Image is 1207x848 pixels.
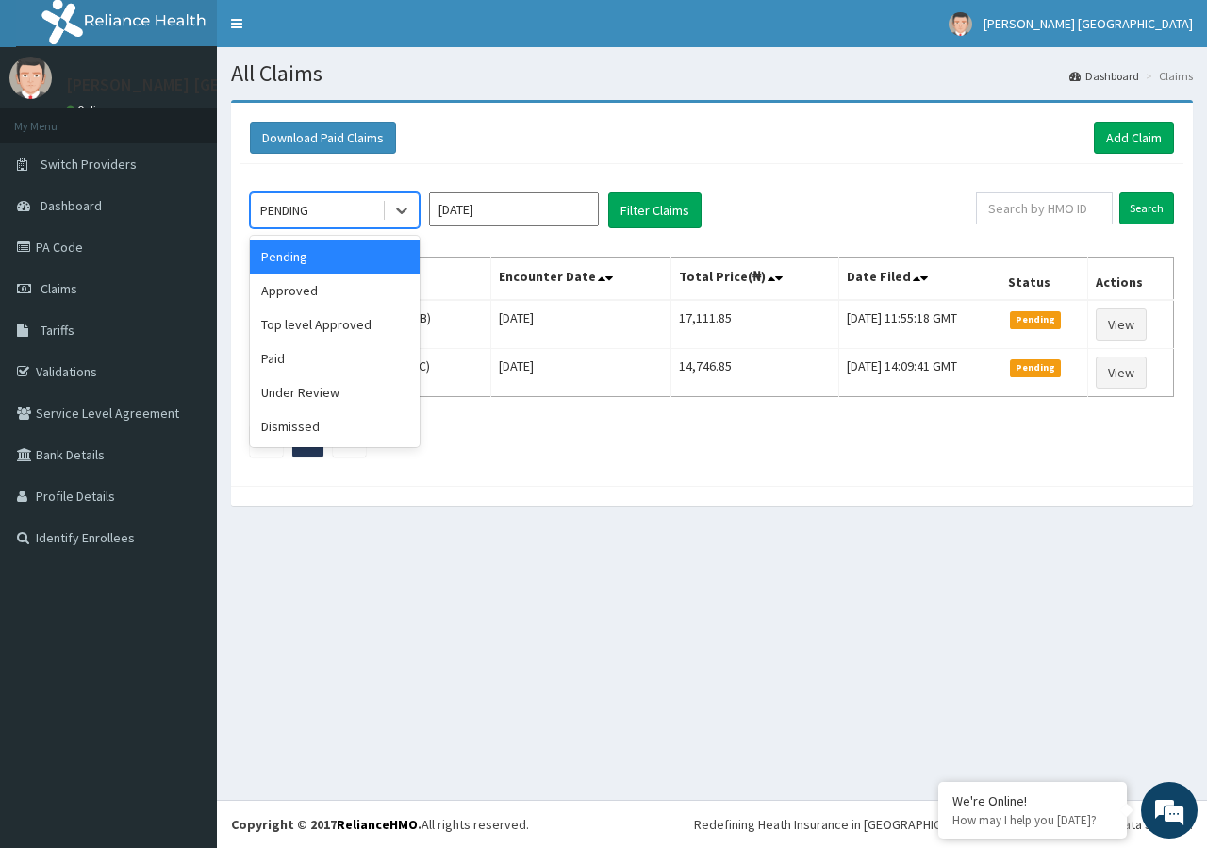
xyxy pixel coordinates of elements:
a: View [1096,308,1147,341]
img: User Image [9,57,52,99]
div: Redefining Heath Insurance in [GEOGRAPHIC_DATA] using Telemedicine and Data Science! [694,815,1193,834]
td: [DATE] [491,300,671,349]
input: Select Month and Year [429,192,599,226]
div: Approved [250,274,420,308]
img: User Image [949,12,972,36]
th: Status [1000,258,1088,301]
td: 14,746.85 [671,349,838,397]
td: [DATE] 11:55:18 GMT [838,300,1000,349]
p: [PERSON_NAME] [GEOGRAPHIC_DATA] [66,76,349,93]
td: [DATE] 14:09:41 GMT [838,349,1000,397]
button: Filter Claims [608,192,702,228]
a: Dashboard [1069,68,1139,84]
span: We're online! [109,238,260,428]
div: PENDING [260,201,308,220]
input: Search [1119,192,1174,224]
div: Under Review [250,375,420,409]
th: Date Filed [838,258,1000,301]
div: Minimize live chat window [309,9,355,55]
span: Tariffs [41,322,74,339]
a: Online [66,103,111,116]
h1: All Claims [231,61,1193,86]
div: Paid [250,341,420,375]
strong: Copyright © 2017 . [231,816,422,833]
li: Claims [1141,68,1193,84]
textarea: Type your message and hit 'Enter' [9,515,359,581]
div: Pending [250,240,420,274]
span: Pending [1010,359,1062,376]
div: We're Online! [952,792,1113,809]
span: Claims [41,280,77,297]
span: Pending [1010,311,1062,328]
input: Search by HMO ID [976,192,1113,224]
a: Add Claim [1094,122,1174,154]
button: Download Paid Claims [250,122,396,154]
th: Actions [1088,258,1174,301]
td: [DATE] [491,349,671,397]
th: Encounter Date [491,258,671,301]
footer: All rights reserved. [217,800,1207,848]
img: d_794563401_company_1708531726252_794563401 [35,94,76,141]
a: RelianceHMO [337,816,418,833]
div: Top level Approved [250,308,420,341]
a: View [1096,357,1147,389]
span: [PERSON_NAME] [GEOGRAPHIC_DATA] [984,15,1193,32]
td: 17,111.85 [671,300,838,349]
span: Dashboard [41,197,102,214]
div: Dismissed [250,409,420,443]
p: How may I help you today? [952,812,1113,828]
div: Chat with us now [98,106,317,130]
th: Total Price(₦) [671,258,838,301]
span: Switch Providers [41,156,137,173]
